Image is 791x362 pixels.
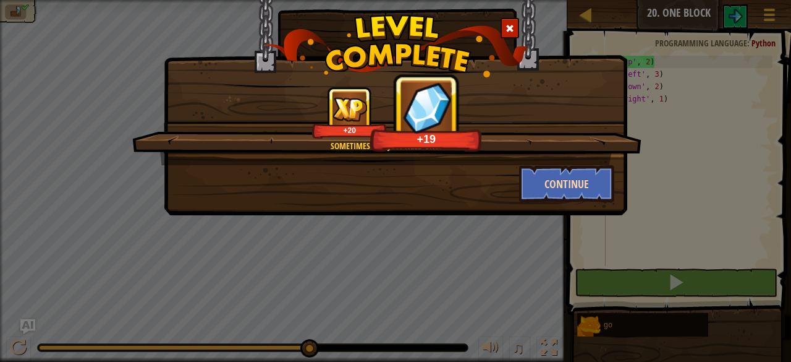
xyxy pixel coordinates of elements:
img: level_complete.png [263,15,528,77]
div: Sometimes you just need one. [191,140,581,152]
div: +20 [315,126,384,135]
img: reward_icon_xp.png [332,97,367,121]
div: +19 [374,132,479,146]
button: Continue [519,165,615,202]
img: reward_icon_gems.png [396,77,457,138]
